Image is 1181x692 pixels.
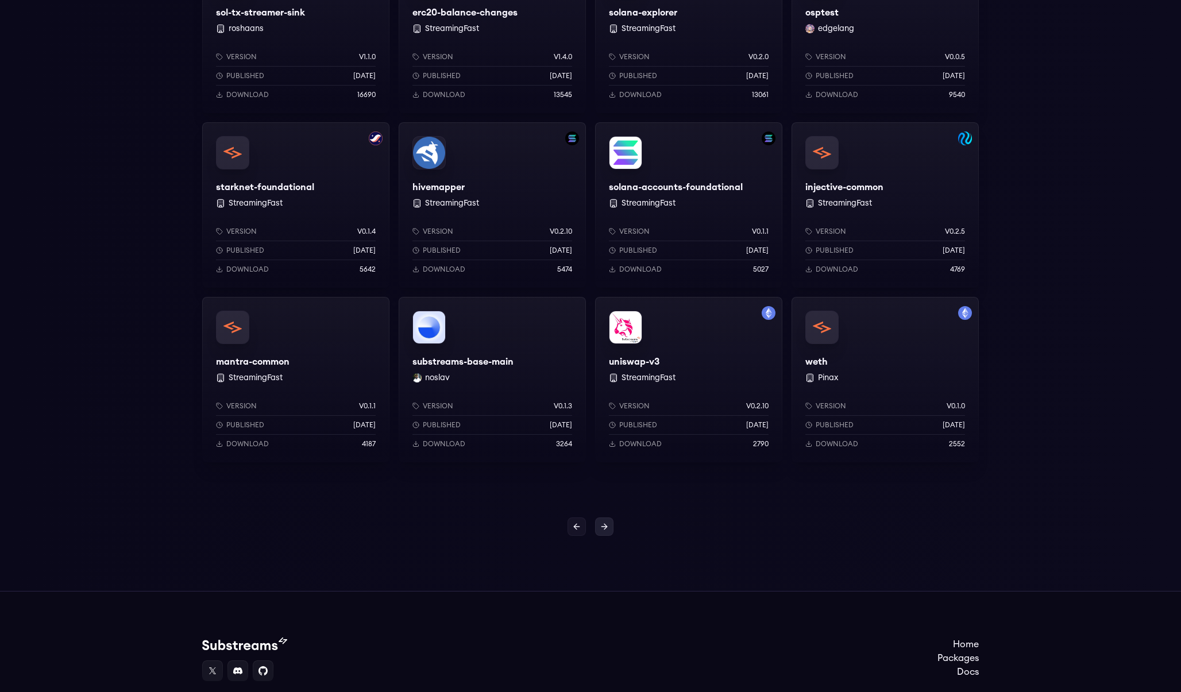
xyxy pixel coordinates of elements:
p: Published [226,246,264,255]
a: Filter by mainnet networkuniswap-v3uniswap-v3 StreamingFastVersionv0.2.10Published[DATE]Download2790 [595,297,782,462]
button: edgelang [818,23,854,34]
button: StreamingFast [229,198,283,209]
img: Filter by mainnet network [958,306,972,320]
a: Docs [937,665,979,679]
p: [DATE] [943,71,965,80]
p: Published [816,246,854,255]
p: [DATE] [353,246,376,255]
p: v0.1.1 [359,401,376,411]
button: Pinax [818,372,838,384]
p: Published [423,71,461,80]
img: Substream's logo [202,637,287,651]
p: [DATE] [353,420,376,430]
a: Filter by starknet networkstarknet-foundationalstarknet-foundational StreamingFastVersionv0.1.4Pu... [202,122,389,288]
p: Download [226,439,269,449]
p: Published [423,420,461,430]
button: StreamingFast [622,23,676,34]
a: mantra-commonmantra-common StreamingFastVersionv0.1.1Published[DATE]Download4187 [202,297,389,462]
p: Version [619,227,650,236]
p: [DATE] [550,246,572,255]
p: 9540 [949,90,965,99]
button: StreamingFast [229,372,283,384]
p: Version [816,52,846,61]
p: [DATE] [550,420,572,430]
p: [DATE] [943,246,965,255]
button: StreamingFast [425,198,479,209]
button: StreamingFast [622,372,676,384]
p: Version [226,52,257,61]
p: 4769 [950,265,965,274]
p: Download [619,90,662,99]
button: noslav [425,372,450,384]
p: Published [226,420,264,430]
img: Filter by starknet network [369,132,383,145]
p: Version [423,401,453,411]
button: StreamingFast [622,198,676,209]
p: Download [423,439,465,449]
p: 5474 [557,265,572,274]
button: roshaans [229,23,264,34]
button: StreamingFast [818,198,872,209]
a: substreams-base-mainsubstreams-base-mainnoslav noslavVersionv0.1.3Published[DATE]Download3264 [399,297,586,462]
p: v0.2.5 [945,227,965,236]
a: Filter by solana-accounts-mainnet networksolana-accounts-foundationalsolana-accounts-foundational... [595,122,782,288]
p: [DATE] [746,246,769,255]
p: Download [423,90,465,99]
p: Download [816,439,858,449]
p: 5642 [360,265,376,274]
img: Filter by injective-mainnet network [958,132,972,145]
p: v0.1.1 [752,227,769,236]
p: Download [226,265,269,274]
p: Published [619,420,657,430]
p: Published [619,246,657,255]
p: Version [423,52,453,61]
p: v0.2.10 [746,401,769,411]
button: StreamingFast [425,23,479,34]
p: 13545 [554,90,572,99]
p: Published [226,71,264,80]
p: [DATE] [353,71,376,80]
p: v0.1.4 [357,227,376,236]
p: Published [816,71,854,80]
a: Filter by injective-mainnet networkinjective-commoninjective-common StreamingFastVersionv0.2.5Pub... [792,122,979,288]
p: Version [619,401,650,411]
p: [DATE] [746,420,769,430]
p: Download [619,439,662,449]
p: Published [423,246,461,255]
p: Published [619,71,657,80]
a: Filter by solana networkhivemapperhivemapper StreamingFastVersionv0.2.10Published[DATE]Download5474 [399,122,586,288]
img: Filter by solana-accounts-mainnet network [762,132,775,145]
p: 2790 [753,439,769,449]
p: [DATE] [943,420,965,430]
p: v0.1.0 [947,401,965,411]
p: v0.0.5 [945,52,965,61]
p: 5027 [753,265,769,274]
p: Version [619,52,650,61]
p: Download [816,90,858,99]
p: 13061 [752,90,769,99]
p: v0.2.10 [550,227,572,236]
p: v1.4.0 [554,52,572,61]
img: Filter by mainnet network [762,306,775,320]
p: [DATE] [746,71,769,80]
img: Filter by solana network [565,132,579,145]
p: 4187 [362,439,376,449]
p: Version [816,401,846,411]
p: Version [226,227,257,236]
p: v1.1.0 [359,52,376,61]
p: 2552 [949,439,965,449]
p: v0.2.0 [748,52,769,61]
p: Published [816,420,854,430]
p: Version [423,227,453,236]
p: Download [226,90,269,99]
p: v0.1.3 [554,401,572,411]
p: Version [226,401,257,411]
a: Home [937,637,979,651]
p: Download [816,265,858,274]
p: [DATE] [550,71,572,80]
a: Packages [937,651,979,665]
a: Filter by mainnet networkwethweth PinaxVersionv0.1.0Published[DATE]Download2552 [792,297,979,462]
p: Download [423,265,465,274]
p: Download [619,265,662,274]
p: 3264 [556,439,572,449]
